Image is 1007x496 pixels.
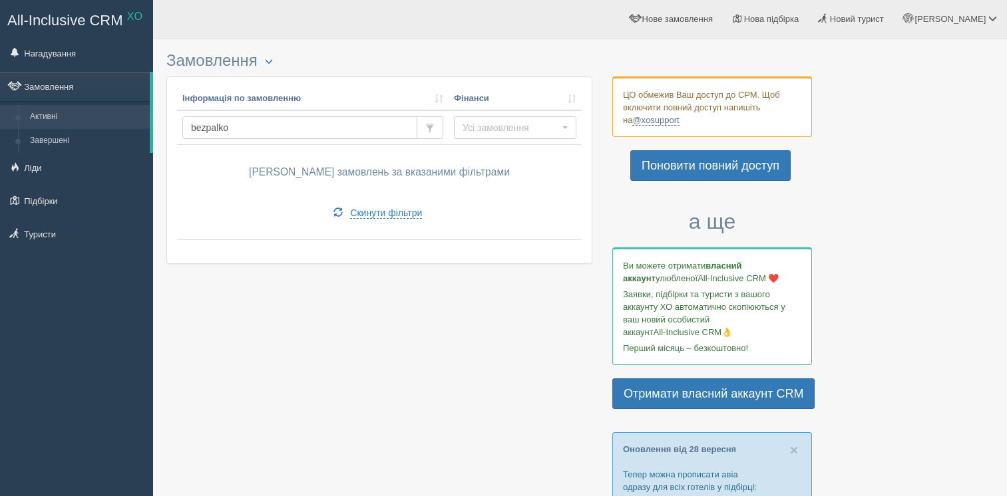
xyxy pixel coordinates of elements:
[127,11,142,22] sup: XO
[182,116,417,139] input: Пошук за номером замовлення, ПІБ або паспортом туриста
[630,150,791,181] a: Поновити повний доступ
[454,116,576,139] button: Усі замовлення
[623,259,801,285] p: Ви можете отримати улюбленої
[350,207,422,219] span: Скинути фільтри
[7,12,123,29] span: All-Inclusive CRM
[790,443,798,457] button: Close
[632,115,679,126] a: @xosupport
[623,444,736,454] a: Оновлення від 28 вересня
[642,14,713,24] span: Нове замовлення
[830,14,884,24] span: Новий турист
[182,165,576,180] p: [PERSON_NAME] замовлень за вказаними фільтрами
[623,342,801,354] p: Перший місяць – безкоштовно!
[182,92,443,105] a: Інформація по замовленню
[623,261,742,283] b: власний аккаунт
[612,210,812,233] h3: а ще
[744,14,799,24] span: Нова підбірка
[24,105,150,129] a: Активні
[454,92,576,105] a: Фінанси
[612,76,812,137] div: ЦО обмежив Ваш доступ до СРМ. Щоб включити повний доступ напишіть на
[463,121,559,134] span: Усі замовлення
[698,273,779,283] span: All-Inclusive CRM ❤️
[325,201,431,224] a: Скинути фільтри
[790,442,798,457] span: ×
[24,129,150,153] a: Завершені
[623,288,801,338] p: Заявки, підбірки та туристи з вашого аккаунту ХО автоматично скопіюються у ваш новий особистий ак...
[166,52,592,70] h3: Замовлення
[612,378,815,409] a: Отримати власний аккаунт CRM
[1,1,152,37] a: All-Inclusive CRM XO
[623,468,801,493] p: Тепер можна прописати авіа одразу для всіх готелів у підбірці:
[914,14,986,24] span: [PERSON_NAME]
[654,327,733,337] span: All-Inclusive CRM👌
